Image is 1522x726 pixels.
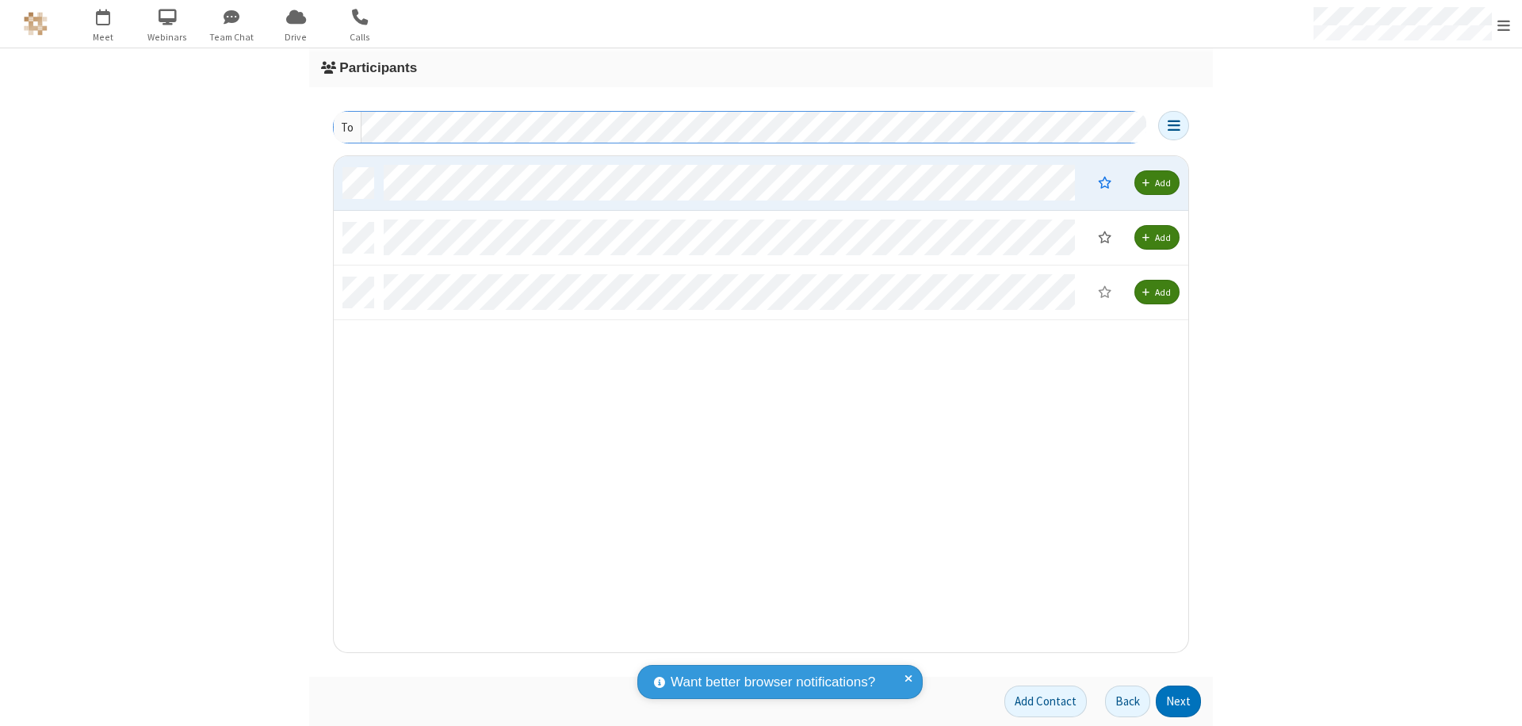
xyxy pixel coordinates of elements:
span: Add [1155,177,1171,189]
div: grid [334,156,1190,654]
button: Add Contact [1004,686,1087,717]
h3: Participants [321,60,1201,75]
button: Next [1156,686,1201,717]
span: Meet [74,30,133,44]
button: Moderator [1087,224,1122,250]
span: Drive [266,30,326,44]
img: QA Selenium DO NOT DELETE OR CHANGE [24,12,48,36]
button: This contact cannot be made moderator because they have no account. [1087,278,1122,305]
span: Add [1155,286,1171,298]
div: To [334,112,361,143]
span: Webinars [138,30,197,44]
span: Calls [331,30,390,44]
button: Add [1134,170,1180,195]
button: Moderator [1087,169,1122,196]
span: Want better browser notifications? [671,672,875,693]
span: Team Chat [202,30,262,44]
button: Add [1134,225,1180,250]
iframe: Chat [1482,685,1510,715]
button: Open menu [1158,111,1189,140]
button: Back [1105,686,1150,717]
button: Add [1134,280,1180,304]
span: Add Contact [1015,694,1076,709]
span: Add [1155,231,1171,243]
